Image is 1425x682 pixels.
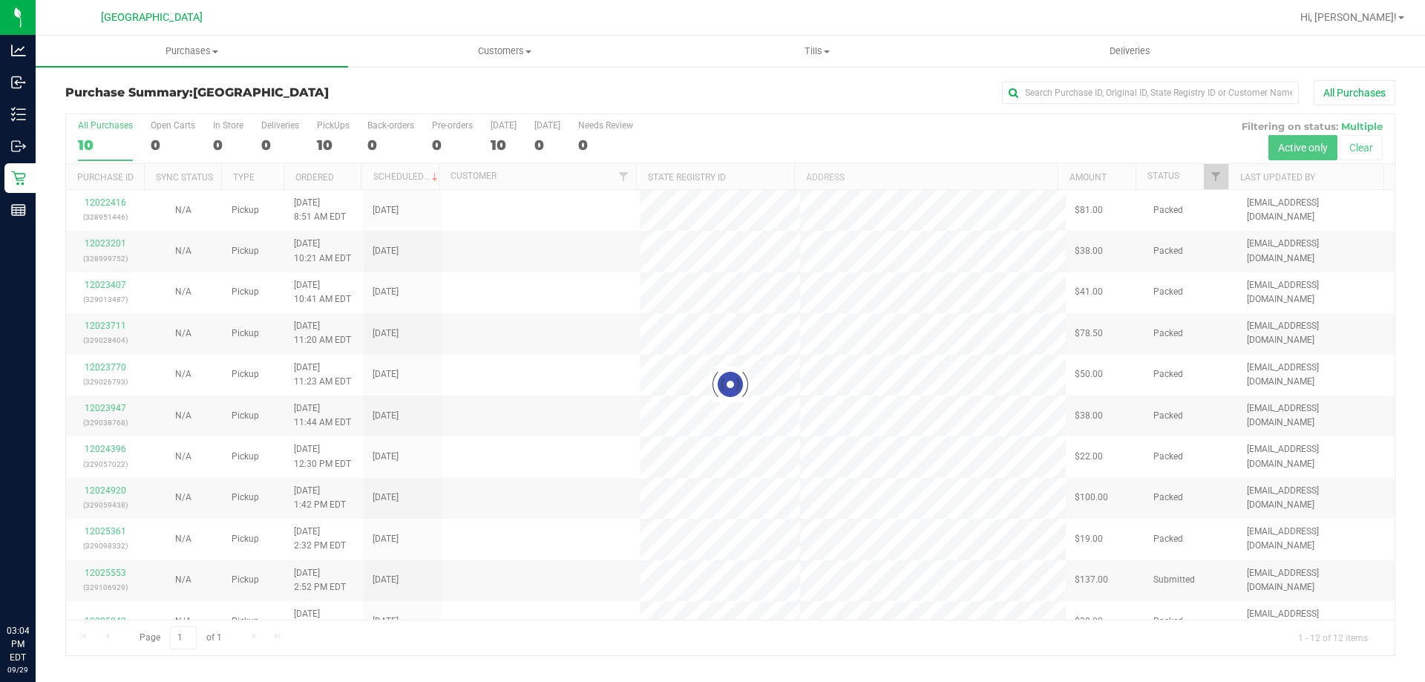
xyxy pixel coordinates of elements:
[11,203,26,217] inline-svg: Reports
[1314,80,1395,105] button: All Purchases
[349,45,660,58] span: Customers
[11,107,26,122] inline-svg: Inventory
[7,664,29,675] p: 09/29
[11,171,26,186] inline-svg: Retail
[193,85,329,99] span: [GEOGRAPHIC_DATA]
[974,36,1286,67] a: Deliveries
[661,45,972,58] span: Tills
[65,86,508,99] h3: Purchase Summary:
[7,624,29,664] p: 03:04 PM EDT
[11,139,26,154] inline-svg: Outbound
[1300,11,1397,23] span: Hi, [PERSON_NAME]!
[11,43,26,58] inline-svg: Analytics
[36,36,348,67] a: Purchases
[36,45,348,58] span: Purchases
[101,11,203,24] span: [GEOGRAPHIC_DATA]
[348,36,661,67] a: Customers
[1002,82,1299,104] input: Search Purchase ID, Original ID, State Registry ID or Customer Name...
[661,36,973,67] a: Tills
[11,75,26,90] inline-svg: Inbound
[15,563,59,608] iframe: Resource center
[1090,45,1170,58] span: Deliveries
